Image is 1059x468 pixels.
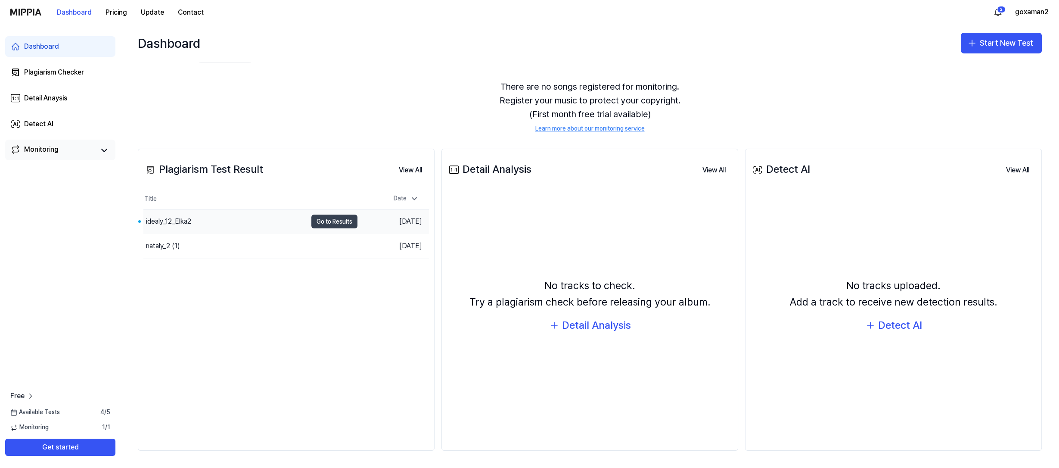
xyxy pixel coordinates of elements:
[751,161,810,178] div: Detect AI
[392,162,429,179] button: View All
[57,7,92,18] ya-tr-span: Dashboard
[549,317,631,334] button: Detail Analysis
[696,162,733,179] button: View All
[19,408,60,417] ya-tr-span: Available Tests
[134,4,171,21] button: Update
[10,391,35,401] a: Free
[5,36,115,57] a: Dashboard
[146,241,180,251] div: nataly_2 (1)
[5,439,115,456] button: Get started
[24,42,59,50] ya-tr-span: Dashboard
[562,317,631,334] div: Detail Analysis
[106,7,127,18] ya-tr-span: Pricing
[42,442,79,452] ya-tr-span: Get started
[50,4,99,21] button: Dashboard
[469,278,711,311] div: No tracks to check. Try a plagiarism check before releasing your album.
[141,7,164,18] ya-tr-span: Update
[993,7,1003,17] img: 알림
[19,423,49,432] ya-tr-span: Monitoring
[106,409,110,415] ya-tr-span: 5
[392,161,429,179] a: View All
[865,317,922,334] button: Detect AI
[100,409,104,415] ya-tr-span: 4
[10,9,41,16] img: logo
[143,189,357,209] th: Title
[997,6,1006,13] div: 2
[24,120,53,128] ya-tr-span: Detect AI
[171,4,211,21] button: Contact
[178,7,204,18] ya-tr-span: Contact
[790,278,997,311] div: No tracks uploaded. Add a track to receive new detection results.
[138,33,200,53] div: Dashboard
[357,234,429,259] td: [DATE]
[146,216,191,227] div: idealy_12_Elka2
[5,62,115,83] a: Plagiarism Checker
[999,161,1036,179] a: View All
[447,161,531,178] div: Detail Analysis
[878,317,922,334] div: Detect AI
[99,4,134,21] button: Pricing
[104,409,106,415] ya-tr-span: /
[102,424,105,431] ya-tr-span: 1
[107,424,110,431] ya-tr-span: 1
[10,144,95,156] a: Monitoring
[535,125,645,133] a: Learn more about our monitoring service
[991,5,1005,19] button: 알림2
[1015,7,1049,17] button: goxaman2
[24,94,67,102] ya-tr-span: Detail Anaysis
[390,192,422,206] div: Date
[696,161,733,179] a: View All
[105,424,107,431] ya-tr-span: /
[24,68,84,76] ya-tr-span: Plagiarism Checker
[999,162,1036,179] button: View All
[138,69,1042,144] div: There are no songs registered for monitoring. Register your music to protect your copyright. (Fir...
[961,33,1042,53] button: Start New Test
[24,145,59,153] ya-tr-span: Monitoring
[143,161,263,178] div: Plagiarism Test Result
[10,392,25,400] ya-tr-span: Free
[357,209,429,234] td: [DATE]
[5,88,115,109] a: Detail Anaysis
[5,114,115,134] a: Detect AI
[311,215,357,228] button: Go to Results
[134,0,171,24] a: Update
